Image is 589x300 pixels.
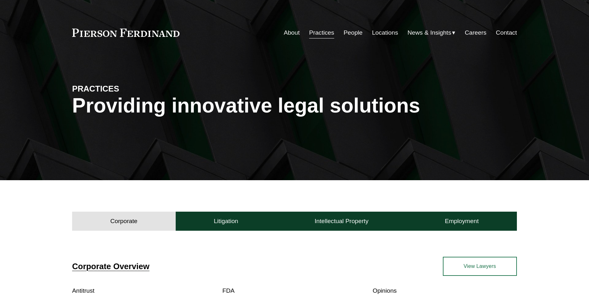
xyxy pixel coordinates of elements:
h1: Providing innovative legal solutions [72,94,517,117]
a: People [344,27,363,39]
h4: Corporate [110,217,137,225]
a: Contact [496,27,517,39]
a: Corporate Overview [72,262,149,271]
a: Careers [465,27,486,39]
h4: PRACTICES [72,84,183,94]
a: About [284,27,300,39]
a: Opinions [373,287,397,294]
a: folder dropdown [408,27,456,39]
a: Antitrust [72,287,94,294]
span: News & Insights [408,27,451,38]
h4: Employment [445,217,479,225]
a: Practices [309,27,334,39]
a: Locations [372,27,398,39]
h4: Intellectual Property [315,217,369,225]
a: View Lawyers [443,257,517,276]
a: FDA [222,287,234,294]
h4: Litigation [214,217,238,225]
